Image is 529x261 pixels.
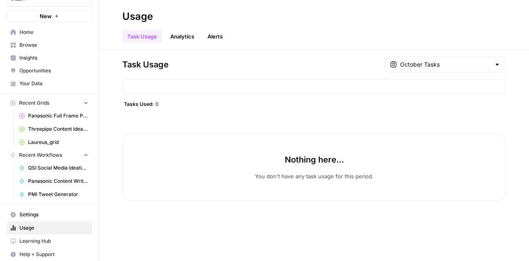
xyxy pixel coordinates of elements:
[19,80,88,87] span: Your Data
[15,122,92,136] a: Threepipe Content Ideation Grid
[19,211,88,218] span: Settings
[15,188,92,201] a: PMI Tweet Generator
[19,99,49,107] span: Recent Grids
[19,224,88,232] span: Usage
[40,12,52,20] span: New
[7,38,92,52] a: Browse
[28,139,88,146] span: Laureus_grid
[255,172,374,180] p: You don't have any task usage for this period.
[19,29,88,36] span: Home
[122,10,153,23] div: Usage
[122,59,169,70] span: Task Usage
[165,30,199,43] a: Analytics
[19,41,88,49] span: Browse
[203,30,228,43] a: Alerts
[122,30,162,43] a: Task Usage
[28,191,88,198] span: PMI Tweet Generator
[19,237,88,245] span: Learning Hub
[155,101,159,107] span: 0
[19,251,88,258] span: Help + Support
[28,112,88,120] span: Panasonic Full Frame Programmatic SEO
[19,54,88,62] span: Insights
[7,208,92,221] a: Settings
[28,164,88,172] span: QSI Social Media Ideation V3
[124,101,154,107] span: Tasks Used:
[19,67,88,74] span: Opportunities
[7,51,92,65] a: Insights
[7,64,92,77] a: Opportunities
[400,60,491,69] input: October Tasks
[28,125,88,133] span: Threepipe Content Ideation Grid
[7,10,92,22] button: New
[7,221,92,235] a: Usage
[7,235,92,248] a: Learning Hub
[15,136,92,149] a: Laureus_grid
[7,248,92,261] button: Help + Support
[285,154,344,165] p: Nothing here...
[19,151,62,159] span: Recent Workflows
[15,175,92,188] a: Panasonic Content Writer for SEO
[7,97,92,109] button: Recent Grids
[7,26,92,39] a: Home
[15,109,92,122] a: Panasonic Full Frame Programmatic SEO
[7,77,92,90] a: Your Data
[7,149,92,161] button: Recent Workflows
[28,177,88,185] span: Panasonic Content Writer for SEO
[15,161,92,175] a: QSI Social Media Ideation V3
